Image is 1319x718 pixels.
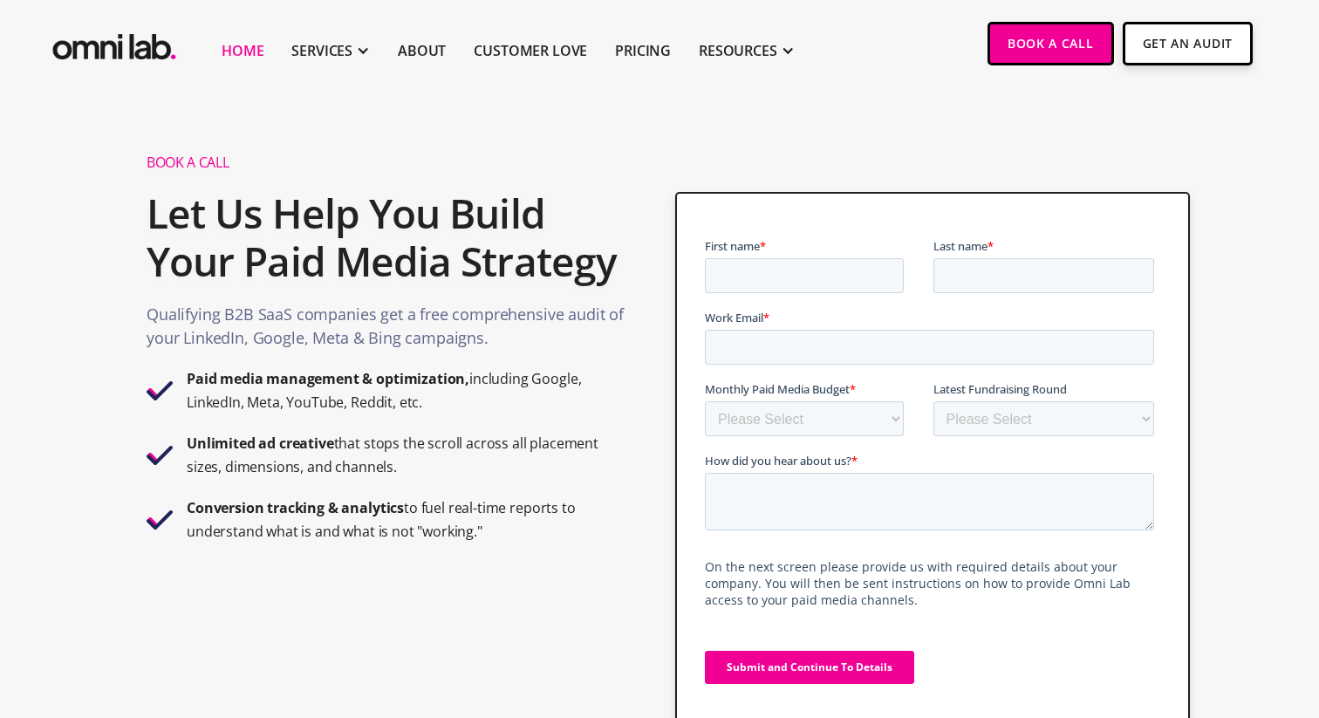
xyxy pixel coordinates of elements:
h1: Book A Call [147,154,627,172]
div: SERVICES [291,40,352,61]
a: Pricing [615,40,671,61]
div: RESOURCES [699,40,777,61]
strong: Paid media management & optimization, [187,369,469,388]
a: About [398,40,446,61]
a: Customer Love [474,40,587,61]
a: Book a Call [988,22,1114,65]
a: Get An Audit [1123,22,1253,65]
a: Home [222,40,263,61]
a: home [49,22,180,65]
img: Omni Lab: B2B SaaS Demand Generation Agency [49,22,180,65]
h2: Let Us Help You Build Your Paid Media Strategy [147,181,627,294]
p: Qualifying B2B SaaS companies get a free comprehensive audit of your LinkedIn, Google, Meta & Bin... [147,303,627,359]
iframe: Chat Widget [1005,516,1319,718]
strong: Unlimited ad creative [187,434,334,453]
strong: that stops the scroll across all placement sizes, dimensions, and channels. [187,434,598,476]
strong: Conversion tracking & analytics [187,498,404,517]
iframe: Form 0 [705,237,1161,715]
